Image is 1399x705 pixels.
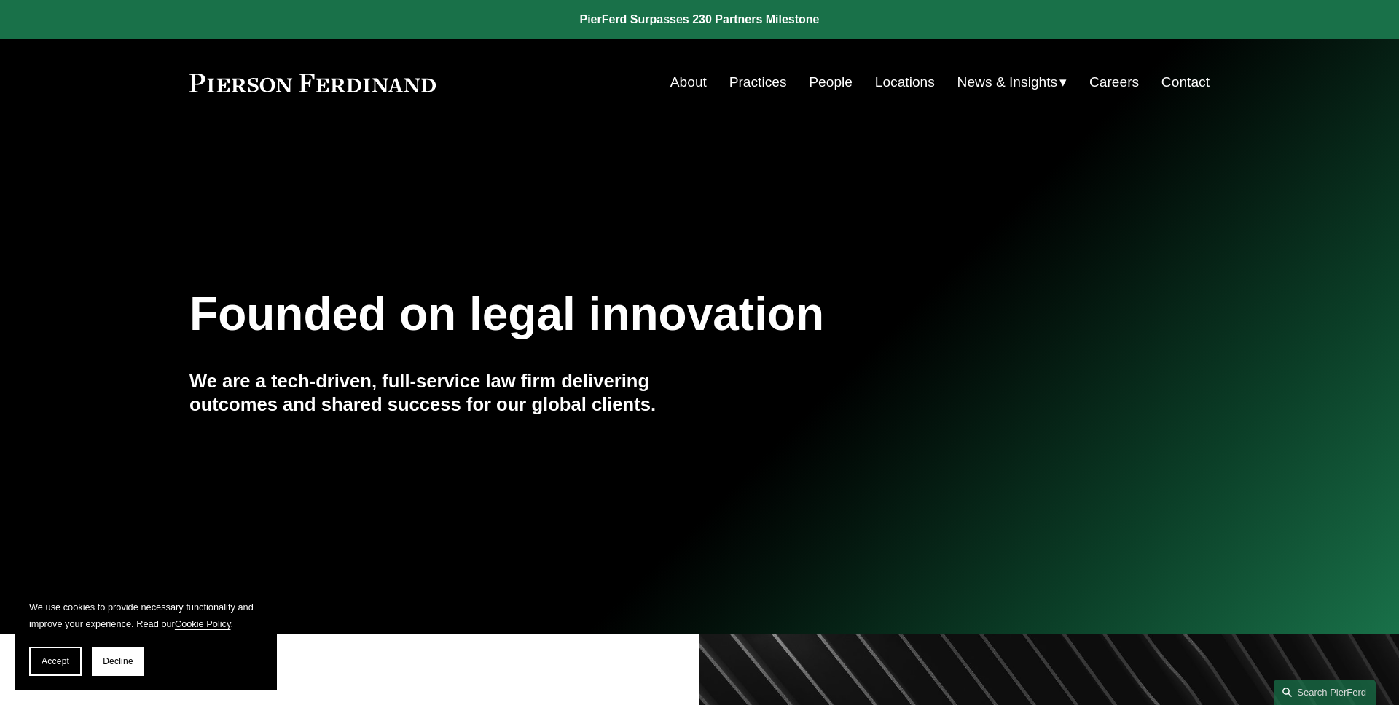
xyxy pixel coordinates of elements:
[29,599,262,632] p: We use cookies to provide necessary functionality and improve your experience. Read our .
[809,68,853,96] a: People
[103,656,133,666] span: Decline
[189,369,699,417] h4: We are a tech-driven, full-service law firm delivering outcomes and shared success for our global...
[957,70,1058,95] span: News & Insights
[957,68,1067,96] a: folder dropdown
[1089,68,1139,96] a: Careers
[175,618,231,629] a: Cookie Policy
[92,647,144,676] button: Decline
[29,647,82,676] button: Accept
[1274,680,1376,705] a: Search this site
[875,68,935,96] a: Locations
[42,656,69,666] span: Accept
[729,68,787,96] a: Practices
[1161,68,1210,96] a: Contact
[670,68,707,96] a: About
[189,288,1040,341] h1: Founded on legal innovation
[15,584,277,690] section: Cookie banner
